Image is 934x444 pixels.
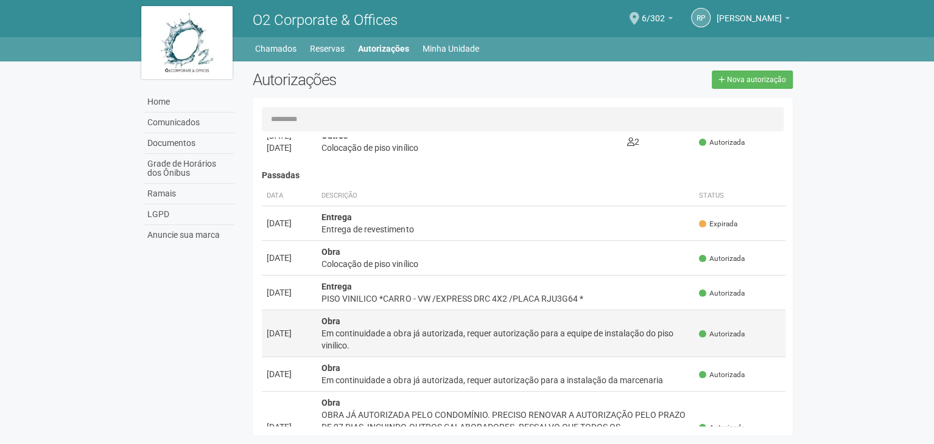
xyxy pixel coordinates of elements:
div: [DATE] [267,252,312,264]
strong: Outros [321,131,348,140]
a: 6/302 [642,15,673,25]
span: Autorizada [699,370,745,380]
span: Autorizada [699,423,745,433]
div: PISO VINILICO *CARRO - VW /EXPRESS DRC 4X2 /PLACA RJU3G64 * [321,293,689,305]
h2: Autorizações [253,71,513,89]
div: [DATE] [267,142,312,154]
div: Colocação de piso vinílico [321,142,617,154]
a: Anuncie sua marca [144,225,234,245]
span: Autorizada [699,137,745,148]
strong: Entrega [321,282,352,291]
span: Autorizada [699,329,745,339]
a: [PERSON_NAME] [717,15,790,25]
span: Expirada [699,219,737,229]
h4: Passadas [262,171,785,180]
a: Comunicados [144,113,234,133]
th: Descrição [317,186,694,206]
strong: Obra [321,363,340,373]
a: Grade de Horários dos Ônibus [144,154,234,184]
a: Autorizações [358,40,409,57]
strong: Obra [321,316,340,326]
div: Entrega de revestimento [321,223,689,235]
span: 6/302 [642,2,665,23]
a: Chamados [255,40,297,57]
th: Status [694,186,785,206]
strong: Obra [321,398,340,408]
div: [DATE] [267,327,312,339]
div: [DATE] [267,217,312,229]
div: [DATE] [267,421,312,433]
a: Documentos [144,133,234,154]
a: Home [144,92,234,113]
strong: Entrega [321,212,352,222]
div: Em continuidade a obra já autorizada, requer autorização para a instalação da marcenaria [321,374,689,386]
div: [DATE] [267,286,312,299]
strong: Obra [321,247,340,257]
span: Autorizada [699,254,745,264]
span: O2 Corporate & Offices [253,12,398,29]
a: Minha Unidade [423,40,479,57]
a: LGPD [144,204,234,225]
span: Nova autorização [727,75,786,84]
a: Nova autorização [712,71,793,89]
div: Colocação de piso vinílico [321,258,689,270]
img: logo.jpg [141,6,233,79]
a: Reservas [310,40,345,57]
a: RP [691,8,711,27]
a: Ramais [144,184,234,204]
span: 2 [627,137,639,147]
span: RAFAEL PELLEGRINO MEDEIROS PENNA BASTOS [717,2,782,23]
div: [DATE] [267,368,312,380]
th: Data [262,186,317,206]
div: Em continuidade a obra já autorizada, requer autorização para a equipe de instalação do piso vini... [321,327,689,352]
span: Autorizada [699,288,745,299]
